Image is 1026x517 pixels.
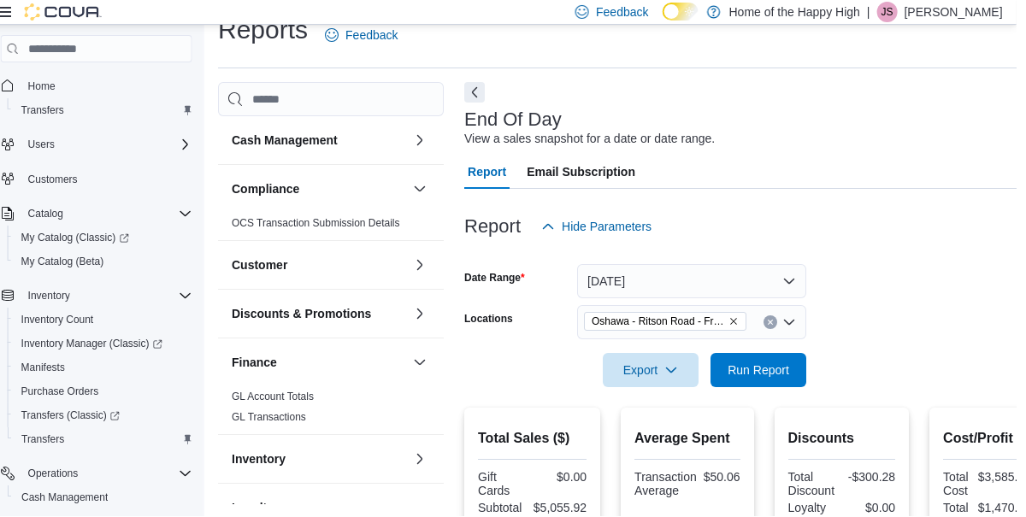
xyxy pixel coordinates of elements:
[419,179,439,200] button: Compliance
[38,80,65,94] span: Home
[891,3,903,23] span: JS
[24,310,110,331] a: Inventory Count
[241,451,295,468] h3: Inventory
[24,101,80,121] a: Transfers
[241,181,416,198] button: Compliance
[914,3,1012,23] p: [PERSON_NAME]
[3,462,209,486] button: Operations
[739,3,870,23] p: Home of the Happy High
[24,334,202,355] span: Inventory Manager (Classic)
[227,387,453,435] div: Finance
[952,471,981,498] div: Total Cost
[227,14,317,48] h1: Reports
[241,306,416,323] button: Discounts & Promotions
[3,285,209,308] button: Inventory
[241,391,323,403] a: GL Account Totals
[876,3,880,23] p: |
[474,217,530,238] h3: Report
[24,430,80,450] a: Transfers
[419,449,439,470] button: Inventory
[38,467,88,481] span: Operations
[17,332,209,356] a: Inventory Manager (Classic)
[737,362,799,379] span: Run Report
[241,411,315,425] span: GL Transactions
[738,317,748,327] button: Remove Oshawa - Ritson Road - Friendly Stranger from selection in this group
[241,257,416,274] button: Customer
[31,75,202,97] span: Home
[17,99,209,123] button: Transfers
[543,502,596,515] div: $5,055.92
[571,219,661,236] span: Hide Parameters
[536,156,645,190] span: Email Subscription
[24,358,81,379] a: Manifests
[474,110,571,131] h3: End Of Day
[24,382,115,402] a: Purchase Orders
[38,173,87,187] span: Customers
[241,451,416,468] button: Inventory
[24,228,145,249] a: My Catalog (Classic)
[17,404,209,428] a: Transfers (Classic)
[854,471,905,485] div: -$300.28
[241,355,286,372] h3: Finance
[798,471,848,498] div: Total Discount
[17,356,209,380] button: Manifests
[31,256,114,269] span: My Catalog (Beta)
[24,430,202,450] span: Transfers
[3,133,209,157] button: Users
[487,471,539,498] div: Gift Cards
[31,286,202,307] span: Inventory
[327,19,414,53] a: Feedback
[241,412,315,424] a: GL Transactions
[593,313,756,332] span: Oshawa - Ritson Road - Friendly Stranger
[419,131,439,151] button: Cash Management
[587,265,816,299] button: [DATE]
[545,471,597,485] div: $0.00
[612,354,708,388] button: Export
[17,226,209,250] a: My Catalog (Classic)
[38,208,73,221] span: Catalog
[31,104,74,118] span: Transfers
[672,21,673,22] span: Dark Mode
[31,491,117,505] span: Cash Management
[474,83,494,103] button: Next
[241,218,410,230] a: OCS Transaction Submission Details
[241,132,416,150] button: Cash Management
[31,433,74,447] span: Transfers
[31,135,202,156] span: Users
[24,358,202,379] span: Manifests
[241,500,283,517] h3: Loyalty
[31,204,202,225] span: Catalog
[31,338,172,351] span: Inventory Manager (Classic)
[622,354,698,388] span: Export
[31,77,72,97] a: Home
[720,354,816,388] button: Run Report
[241,355,416,372] button: Finance
[773,316,787,330] button: Clear input
[487,502,536,515] div: Subtotal
[24,228,202,249] span: My Catalog (Classic)
[31,169,202,191] span: Customers
[24,488,202,508] span: Cash Management
[34,4,111,21] img: Cova
[419,353,439,373] button: Finance
[24,310,202,331] span: Inventory Count
[887,3,907,23] div: Jessica Sproul
[644,471,706,498] div: Transaction Average
[644,429,749,449] h2: Average Spent
[419,304,439,325] button: Discounts & Promotions
[713,471,750,485] div: $50.06
[474,313,522,326] label: Locations
[241,257,297,274] h3: Customer
[31,286,86,307] button: Inventory
[31,204,80,225] button: Catalog
[31,385,109,399] span: Purchase Orders
[17,250,209,274] button: My Catalog (Beta)
[544,210,668,244] button: Hide Parameters
[3,167,209,192] button: Customers
[38,290,80,303] span: Inventory
[24,488,124,508] a: Cash Management
[875,502,905,515] div: $0.00
[601,314,734,331] span: Oshawa - Ritson Road - Friendly Stranger
[241,181,309,198] h3: Compliance
[792,316,805,330] button: Open list of options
